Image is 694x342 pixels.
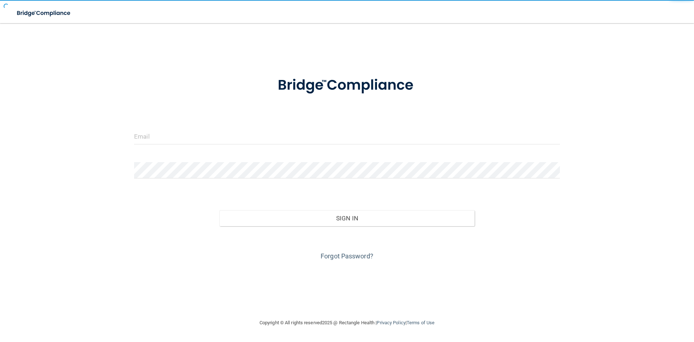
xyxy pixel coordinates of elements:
img: bridge_compliance_login_screen.278c3ca4.svg [11,6,77,21]
img: bridge_compliance_login_screen.278c3ca4.svg [263,67,431,104]
a: Privacy Policy [377,320,405,325]
input: Email [134,128,560,144]
a: Terms of Use [407,320,434,325]
button: Sign In [219,210,475,226]
a: Forgot Password? [321,252,373,260]
div: Copyright © All rights reserved 2025 @ Rectangle Health | | [215,311,479,334]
